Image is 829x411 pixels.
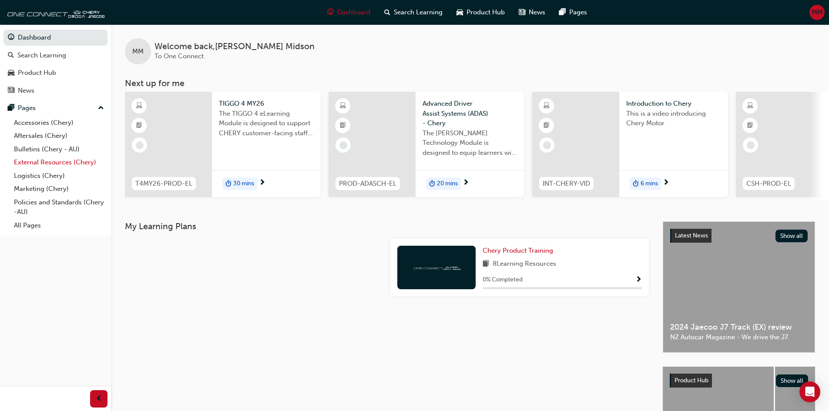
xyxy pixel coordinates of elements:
a: All Pages [10,219,107,232]
h3: Next up for me [111,78,829,88]
button: Show all [776,374,809,387]
a: car-iconProduct Hub [450,3,512,21]
a: External Resources (Chery) [10,156,107,169]
div: News [18,86,34,96]
a: search-iconSearch Learning [377,3,450,21]
span: TIGGO 4 MY26 [219,99,314,109]
span: Search Learning [394,7,443,17]
span: booktick-icon [340,120,346,131]
a: Bulletins (Chery - AU) [10,143,107,156]
a: Policies and Standards (Chery -AU) [10,196,107,219]
span: News [529,7,545,17]
a: guage-iconDashboard [320,3,377,21]
span: news-icon [519,7,525,18]
span: next-icon [463,179,469,187]
a: Latest NewsShow all [670,229,808,243]
span: pages-icon [8,104,14,112]
span: Introduction to Chery [626,99,721,109]
span: booktick-icon [136,120,142,131]
a: Chery Product Training [483,246,557,256]
span: learningRecordVerb_NONE-icon [747,141,755,149]
span: learningRecordVerb_NONE-icon [543,141,551,149]
a: T4MY26-PROD-ELTIGGO 4 MY26The TIGGO 4 eLearning Module is designed to support CHERY customer-faci... [125,92,321,197]
span: duration-icon [633,178,639,190]
a: Logistics (Chery) [10,169,107,183]
span: next-icon [663,179,669,187]
img: oneconnect [4,3,104,21]
span: car-icon [8,69,14,77]
span: duration-icon [225,178,232,190]
span: Advanced Driver Assist Systems (ADAS) - Chery [423,99,517,128]
span: 2024 Jaecoo J7 Track (EX) review [670,322,808,332]
span: guage-icon [8,34,14,42]
span: learningRecordVerb_NONE-icon [339,141,347,149]
div: Product Hub [18,68,56,78]
span: To One Connect [154,52,204,60]
a: Accessories (Chery) [10,116,107,130]
span: MM [812,7,823,17]
span: Dashboard [337,7,370,17]
button: MM [809,5,825,20]
span: Latest News [675,232,708,239]
span: Welcome back , [PERSON_NAME] Midson [154,42,315,52]
span: learningResourceType_ELEARNING-icon [340,100,346,112]
button: DashboardSearch LearningProduct HubNews [3,28,107,100]
span: learningResourceType_ELEARNING-icon [747,100,753,112]
span: guage-icon [327,7,334,18]
a: Product HubShow all [670,374,808,388]
span: This is a video introducing Chery Motor [626,109,721,128]
span: up-icon [98,103,104,114]
span: Chery Product Training [483,247,553,254]
span: CSH-PROD-EL [746,179,791,189]
span: Product Hub [675,377,708,384]
a: Marketing (Chery) [10,182,107,196]
a: pages-iconPages [552,3,594,21]
span: PROD-ADASCH-EL [339,179,396,189]
span: book-icon [483,259,489,270]
span: INT-CHERY-VID [543,179,590,189]
span: 30 mins [233,179,254,189]
span: search-icon [8,52,14,60]
span: Pages [569,7,587,17]
span: booktick-icon [747,120,753,131]
button: Pages [3,100,107,116]
span: T4MY26-PROD-EL [135,179,192,189]
span: Product Hub [467,7,505,17]
span: The [PERSON_NAME] Technology Module is designed to equip learners with essential knowledge about ... [423,128,517,158]
a: news-iconNews [512,3,552,21]
span: learningRecordVerb_NONE-icon [136,141,144,149]
span: learningResourceType_ELEARNING-icon [136,100,142,112]
span: 6 mins [641,179,658,189]
img: oneconnect [413,263,460,271]
span: Show Progress [635,276,642,284]
div: Pages [18,103,36,113]
a: Search Learning [3,47,107,63]
a: PROD-ADASCH-ELAdvanced Driver Assist Systems (ADAS) - CheryThe [PERSON_NAME] Technology Module is... [329,92,524,197]
span: 20 mins [437,179,458,189]
span: duration-icon [429,178,435,190]
div: Search Learning [17,50,66,60]
button: Show Progress [635,274,642,285]
span: 0 % Completed [483,275,523,285]
span: search-icon [384,7,390,18]
span: The TIGGO 4 eLearning Module is designed to support CHERY customer-facing staff with the product ... [219,109,314,138]
span: booktick-icon [544,120,550,131]
a: Dashboard [3,30,107,46]
span: car-icon [456,7,463,18]
a: INT-CHERY-VIDIntroduction to CheryThis is a video introducing Chery Motorduration-icon6 mins [532,92,728,197]
span: news-icon [8,87,14,95]
button: Show all [775,230,808,242]
h3: My Learning Plans [125,221,649,231]
span: pages-icon [559,7,566,18]
span: prev-icon [96,394,102,404]
a: Aftersales (Chery) [10,129,107,143]
div: Open Intercom Messenger [799,381,820,402]
a: Product Hub [3,65,107,81]
a: Latest NewsShow all2024 Jaecoo J7 Track (EX) reviewNZ Autocar Magazine - We drive the J7. [663,221,815,353]
span: next-icon [259,179,265,187]
span: learningResourceType_ELEARNING-icon [544,100,550,112]
span: NZ Autocar Magazine - We drive the J7. [670,332,808,342]
a: News [3,83,107,99]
